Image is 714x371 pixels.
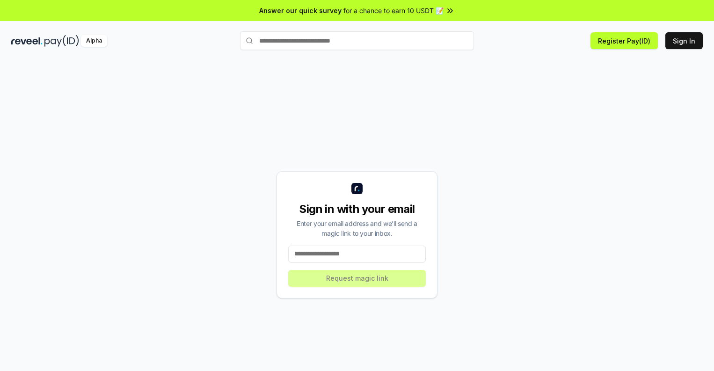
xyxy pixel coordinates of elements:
div: Enter your email address and we’ll send a magic link to your inbox. [288,218,426,238]
button: Sign In [665,32,703,49]
div: Sign in with your email [288,202,426,217]
div: Alpha [81,35,107,47]
img: pay_id [44,35,79,47]
span: Answer our quick survey [259,6,342,15]
button: Register Pay(ID) [590,32,658,49]
span: for a chance to earn 10 USDT 📝 [343,6,444,15]
img: reveel_dark [11,35,43,47]
img: logo_small [351,183,363,194]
